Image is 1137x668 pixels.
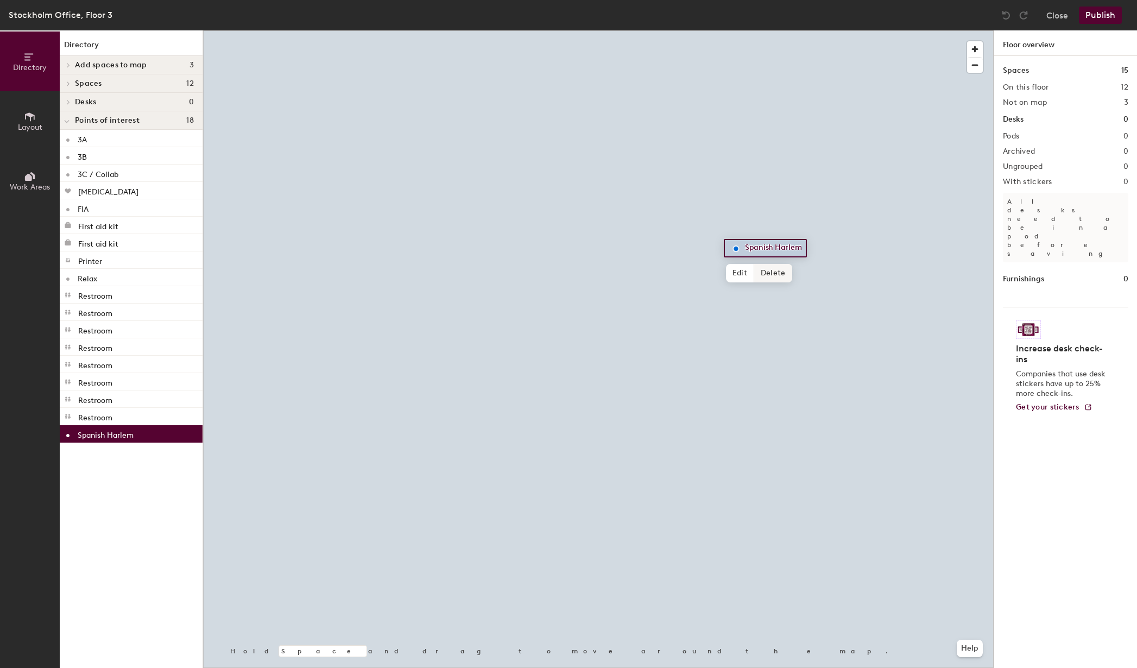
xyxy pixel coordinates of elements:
span: Points of interest [75,116,140,125]
h1: 15 [1121,65,1128,77]
p: Restroom [78,288,112,301]
h2: Ungrouped [1003,162,1043,171]
a: Get your stickers [1016,403,1092,412]
p: [MEDICAL_DATA] [78,184,138,197]
img: Undo [1001,10,1012,21]
h2: 3 [1124,98,1128,107]
p: First aid kit [78,219,118,231]
span: Spaces [75,79,102,88]
span: Desks [75,98,96,106]
span: 3 [189,61,194,70]
button: Close [1046,7,1068,24]
span: Work Areas [10,182,50,192]
p: Restroom [78,306,112,318]
div: Stockholm Office, Floor 3 [9,8,112,22]
h2: 0 [1123,147,1128,156]
p: Restroom [78,410,112,423]
p: 3C / Collab [78,167,118,179]
h1: Directory [60,39,203,56]
img: Sticker logo [1016,320,1041,339]
h1: Desks [1003,114,1024,125]
span: Layout [18,123,42,132]
h1: 0 [1123,273,1128,285]
span: 18 [186,116,194,125]
p: All desks need to be in a pod before saving [1003,193,1128,262]
h4: Increase desk check-ins [1016,343,1109,365]
img: Redo [1018,10,1029,21]
h2: 0 [1123,162,1128,171]
span: Directory [13,63,47,72]
span: 0 [189,98,194,106]
p: Restroom [78,393,112,405]
h2: Archived [1003,147,1035,156]
p: Relax [78,271,97,283]
span: Get your stickers [1016,402,1079,412]
h1: Furnishings [1003,273,1044,285]
p: Spanish Harlem [78,427,134,440]
h1: Floor overview [994,30,1137,56]
p: Restroom [78,323,112,336]
p: Companies that use desk stickers have up to 25% more check-ins. [1016,369,1109,399]
h1: 0 [1123,114,1128,125]
p: Restroom [78,358,112,370]
p: First aid kit [78,236,118,249]
p: FIA [78,201,89,214]
span: 12 [186,79,194,88]
p: 3A [78,132,87,144]
p: Printer [78,254,102,266]
h1: Spaces [1003,65,1029,77]
h2: 12 [1121,83,1128,92]
span: Edit [726,264,754,282]
h2: 0 [1123,132,1128,141]
button: Publish [1079,7,1122,24]
p: Restroom [78,375,112,388]
h2: 0 [1123,178,1128,186]
p: Restroom [78,341,112,353]
span: Delete [754,264,792,282]
span: Add spaces to map [75,61,147,70]
button: Help [957,640,983,657]
h2: Not on map [1003,98,1047,107]
h2: With stickers [1003,178,1052,186]
h2: Pods [1003,132,1019,141]
p: 3B [78,149,87,162]
h2: On this floor [1003,83,1049,92]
